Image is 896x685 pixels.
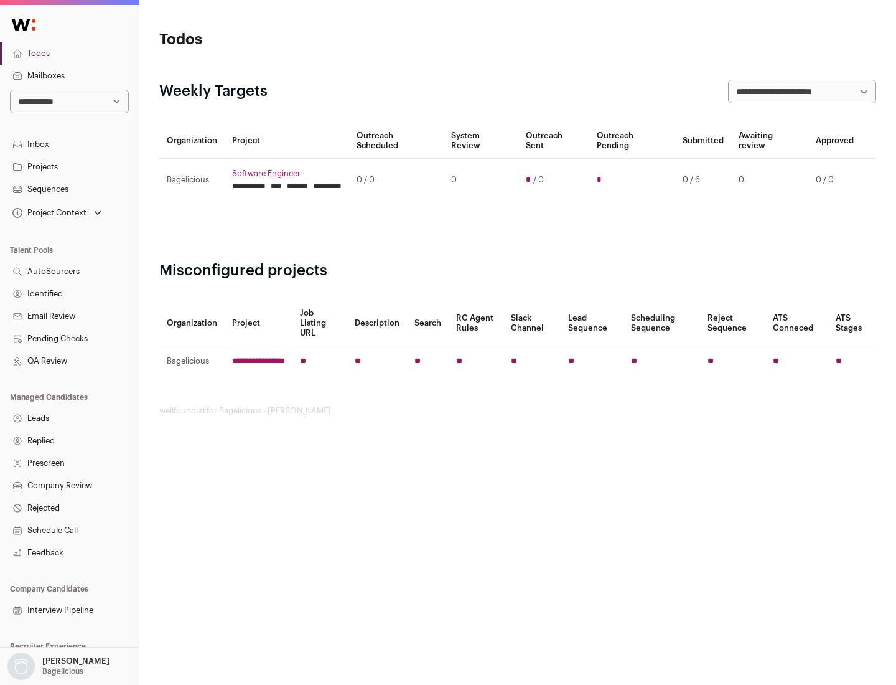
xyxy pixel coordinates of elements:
[349,159,444,202] td: 0 / 0
[159,82,268,102] h2: Weekly Targets
[159,30,398,50] h1: Todos
[623,301,700,346] th: Scheduling Sequence
[349,123,444,159] th: Outreach Scheduled
[159,261,876,281] h2: Misconfigured projects
[159,123,225,159] th: Organization
[700,301,766,346] th: Reject Sequence
[5,653,112,680] button: Open dropdown
[444,123,518,159] th: System Review
[675,123,731,159] th: Submitted
[232,169,342,179] a: Software Engineer
[42,666,83,676] p: Bagelicious
[731,123,808,159] th: Awaiting review
[765,301,828,346] th: ATS Conneced
[675,159,731,202] td: 0 / 6
[731,159,808,202] td: 0
[407,301,449,346] th: Search
[503,301,561,346] th: Slack Channel
[589,123,674,159] th: Outreach Pending
[292,301,347,346] th: Job Listing URL
[518,123,590,159] th: Outreach Sent
[828,301,876,346] th: ATS Stages
[159,406,876,416] footer: wellfound:ai for Bagelicious - [PERSON_NAME]
[10,208,86,218] div: Project Context
[5,12,42,37] img: Wellfound
[159,346,225,377] td: Bagelicious
[42,656,110,666] p: [PERSON_NAME]
[533,175,544,185] span: / 0
[347,301,407,346] th: Description
[561,301,623,346] th: Lead Sequence
[225,123,349,159] th: Project
[10,204,104,222] button: Open dropdown
[225,301,292,346] th: Project
[7,653,35,680] img: nopic.png
[444,159,518,202] td: 0
[808,159,861,202] td: 0 / 0
[159,159,225,202] td: Bagelicious
[159,301,225,346] th: Organization
[449,301,503,346] th: RC Agent Rules
[808,123,861,159] th: Approved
